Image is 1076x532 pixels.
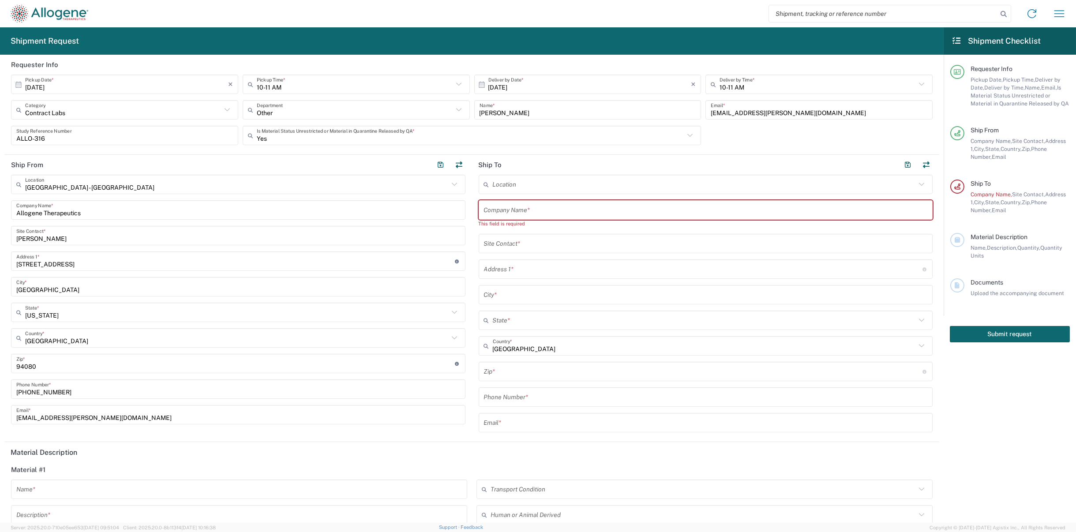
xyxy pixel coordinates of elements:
[971,84,1069,107] span: Is Material Status Unrestricted or Material in Quarantine Released by QA
[952,36,1041,46] h2: Shipment Checklist
[974,146,985,152] span: City,
[974,199,985,206] span: City,
[971,233,1027,240] span: Material Description
[11,465,45,474] h2: Material #1
[461,525,483,530] a: Feedback
[1001,199,1022,206] span: Country,
[181,525,216,530] span: [DATE] 10:16:38
[971,65,1012,72] span: Requester Info
[1012,138,1045,144] span: Site Contact,
[985,146,1001,152] span: State,
[11,448,933,457] h5: Material Description
[950,326,1070,342] button: Submit request
[971,290,1064,296] span: Upload the accompanying document
[992,207,1006,214] span: Email
[1022,146,1031,152] span: Zip,
[11,5,88,22] img: allogene
[971,244,987,251] span: Name,
[971,138,1012,144] span: Company Name,
[439,525,461,530] a: Support
[11,525,119,530] span: Server: 2025.20.0-710e05ee653
[83,525,119,530] span: [DATE] 09:51:04
[984,84,1025,91] span: Deliver by Time,
[1017,244,1040,251] span: Quantity,
[1003,76,1035,83] span: Pickup Time,
[971,191,1012,198] span: Company Name,
[985,199,1001,206] span: State,
[971,180,991,187] span: Ship To
[1041,84,1057,91] span: Email,
[11,60,58,69] h2: Requester Info
[479,220,933,228] div: This field is required
[971,127,999,134] span: Ship From
[971,76,1003,83] span: Pickup Date,
[971,279,1003,286] span: Documents
[479,161,502,169] h2: Ship To
[769,5,997,22] input: Shipment, tracking or reference number
[228,77,233,91] i: ×
[11,36,79,46] h2: Shipment Request
[987,244,1017,251] span: Description,
[992,154,1006,160] span: Email
[1025,84,1041,91] span: Name,
[691,77,696,91] i: ×
[11,161,43,169] h2: Ship From
[1001,146,1022,152] span: Country,
[930,524,1065,532] span: Copyright © [DATE]-[DATE] Agistix Inc., All Rights Reserved
[123,525,216,530] span: Client: 2025.20.0-8b113f4
[1012,191,1045,198] span: Site Contact,
[1022,199,1031,206] span: Zip,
